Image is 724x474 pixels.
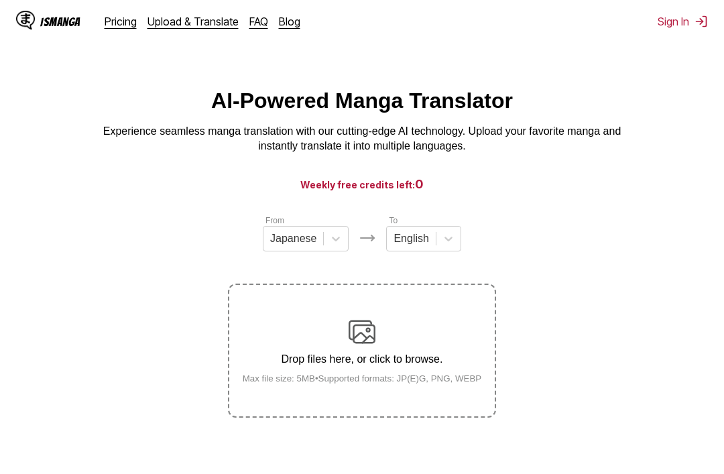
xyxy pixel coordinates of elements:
h1: AI-Powered Manga Translator [211,88,513,113]
h3: Weekly free credits left: [32,176,692,192]
img: Sign out [695,15,708,28]
small: Max file size: 5MB • Supported formats: JP(E)G, PNG, WEBP [232,373,493,383]
a: FAQ [249,15,268,28]
button: Sign In [658,15,708,28]
div: IsManga [40,15,80,28]
a: Upload & Translate [147,15,239,28]
p: Drop files here, or click to browse. [232,353,493,365]
span: 0 [415,177,424,191]
label: From [265,216,284,225]
a: Blog [279,15,300,28]
img: Languages icon [359,230,375,246]
a: Pricing [105,15,137,28]
label: To [389,216,398,225]
a: IsManga LogoIsManga [16,11,105,32]
p: Experience seamless manga translation with our cutting-edge AI technology. Upload your favorite m... [94,124,630,154]
img: IsManga Logo [16,11,35,29]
